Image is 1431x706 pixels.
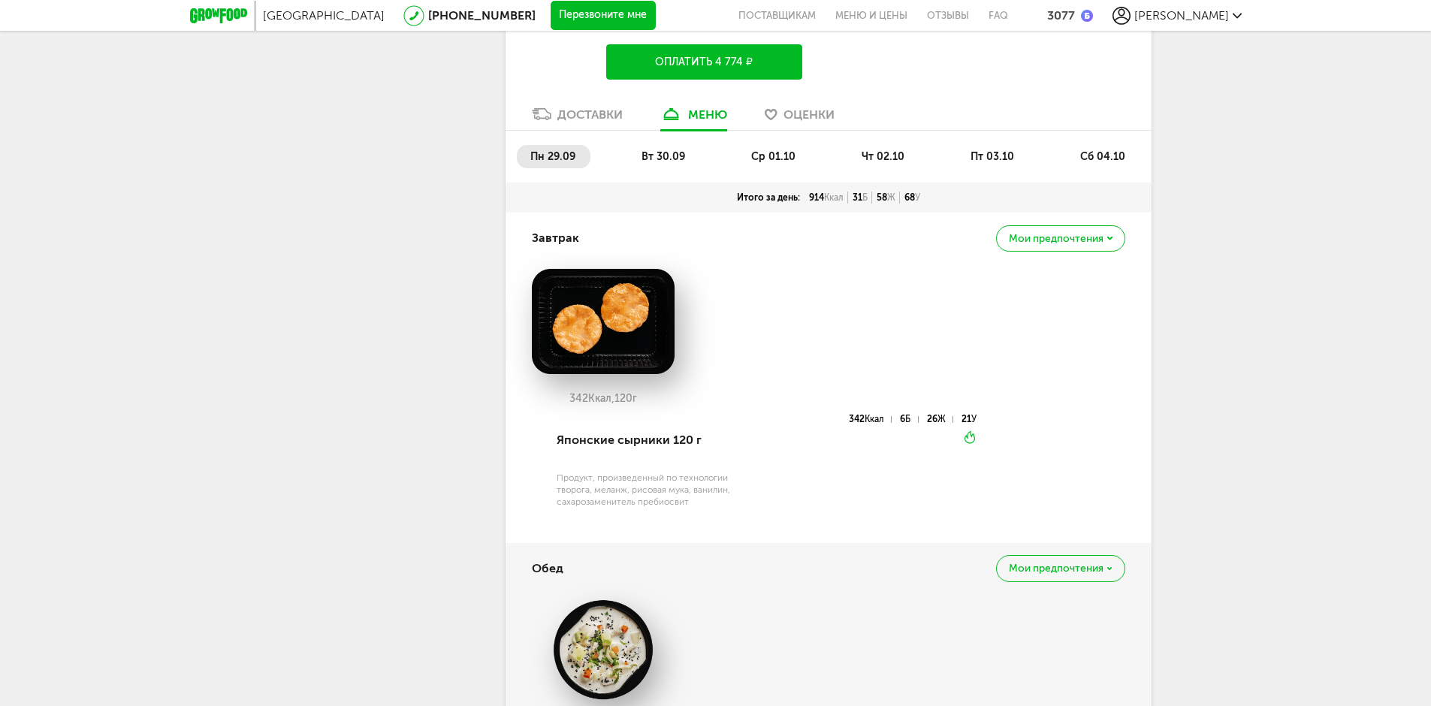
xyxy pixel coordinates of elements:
[653,106,735,130] a: меню
[915,192,920,203] span: У
[263,8,385,23] span: [GEOGRAPHIC_DATA]
[532,554,563,583] h4: Обед
[862,192,868,203] span: Б
[887,192,895,203] span: Ж
[1009,563,1103,574] span: Мои предпочтения
[751,150,796,163] span: ср 01.10
[606,44,802,80] button: Оплатить 4 774 ₽
[688,107,727,122] div: меню
[532,393,675,405] div: 342 120
[1009,234,1103,244] span: Мои предпочтения
[1047,8,1075,23] div: 3077
[532,269,675,374] img: big_3aXi29Lgv0jOAm9d.png
[905,414,910,424] span: Б
[557,472,765,508] div: Продукт, произведенный по технологии творога, меланж, рисовая мука, ванилин, сахарозаменитель пре...
[824,192,844,203] span: Ккал
[848,192,872,204] div: 31
[1134,8,1229,23] span: [PERSON_NAME]
[732,192,805,204] div: Итого за день:
[783,107,835,122] span: Оценки
[557,415,765,466] div: Японские сырники 120 г
[642,150,685,163] span: вт 30.09
[524,106,630,130] a: Доставки
[927,416,953,423] div: 26
[532,599,675,701] img: big_vMDBKb55JZNGhCCg.png
[971,414,977,424] span: У
[805,192,848,204] div: 914
[1081,10,1093,22] img: bonus_b.cdccf46.png
[632,392,637,405] span: г
[530,150,575,163] span: пн 29.09
[872,192,900,204] div: 58
[849,416,892,423] div: 342
[532,224,579,252] h4: Завтрак
[757,106,842,130] a: Оценки
[551,1,656,31] button: Перезвоните мне
[588,392,614,405] span: Ккал,
[962,416,977,423] div: 21
[557,107,623,122] div: Доставки
[865,414,884,424] span: Ккал
[937,414,946,424] span: Ж
[971,150,1014,163] span: пт 03.10
[1080,150,1125,163] span: сб 04.10
[900,192,925,204] div: 68
[862,150,904,163] span: чт 02.10
[428,8,536,23] a: [PHONE_NUMBER]
[900,416,918,423] div: 6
